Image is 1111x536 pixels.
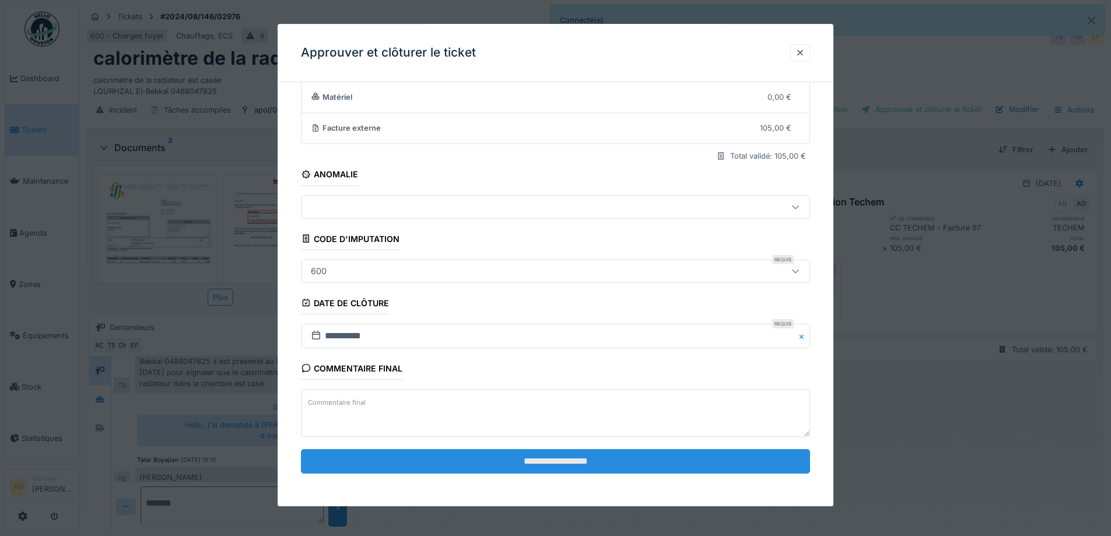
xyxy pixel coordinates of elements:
[306,395,368,410] label: Commentaire final
[306,86,805,108] summary: Matériel0,00 €
[301,295,389,314] div: Date de clôture
[730,151,806,162] div: Total validé: 105,00 €
[311,123,751,134] div: Facture externe
[797,324,810,348] button: Close
[311,92,759,103] div: Matériel
[301,45,476,60] h3: Approuver et clôturer le ticket
[772,319,794,328] div: Requis
[301,230,399,250] div: Code d'imputation
[767,92,791,103] div: 0,00 €
[306,118,805,139] summary: Facture externe105,00 €
[760,123,791,134] div: 105,00 €
[772,255,794,264] div: Requis
[301,360,402,380] div: Commentaire final
[306,265,331,278] div: 600
[301,166,358,186] div: Anomalie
